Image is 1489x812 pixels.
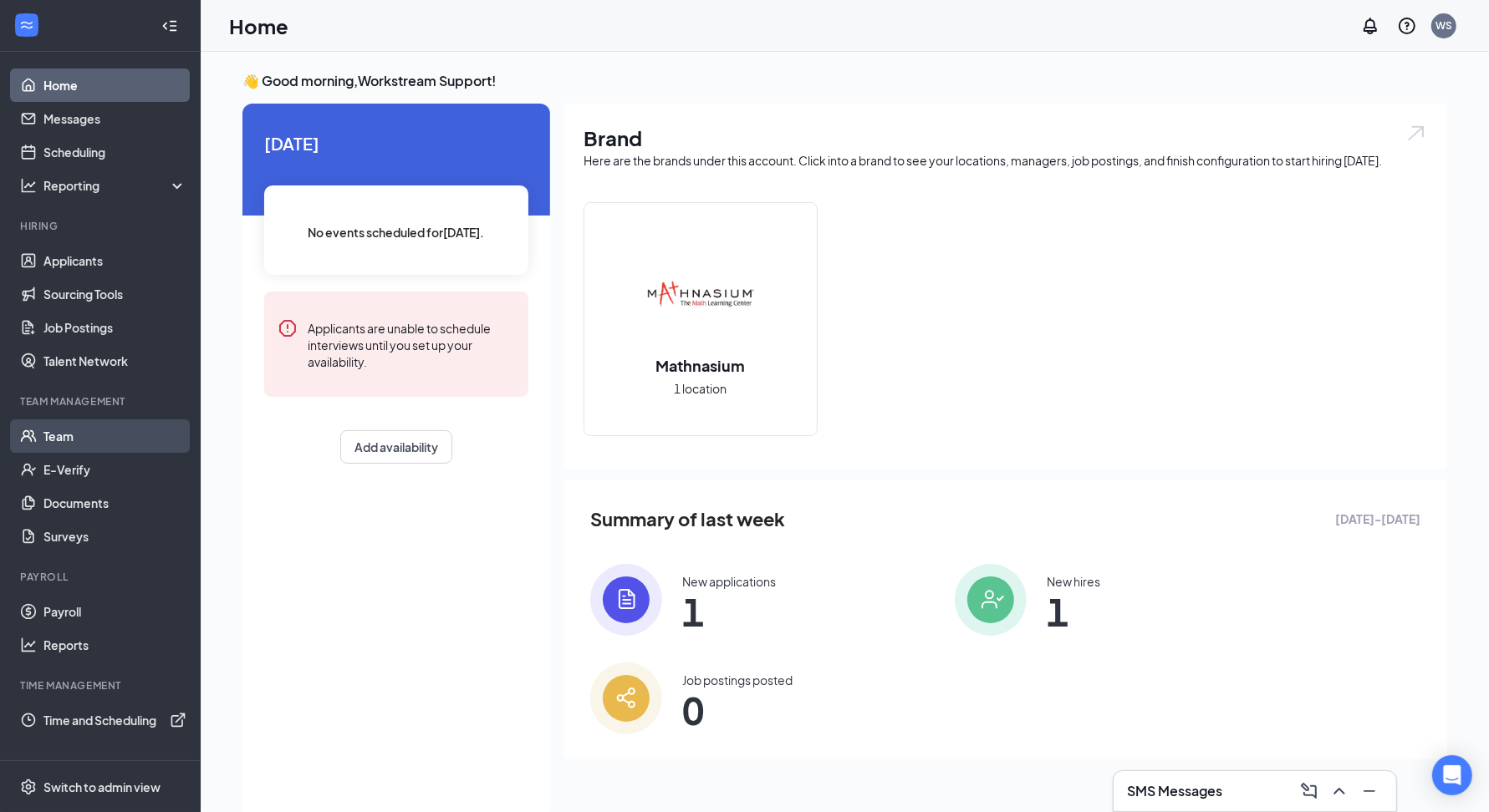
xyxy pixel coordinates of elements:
a: Payroll [43,595,186,628]
svg: ChevronUp [1329,781,1349,801]
a: Time and SchedulingExternalLink [43,703,186,737]
span: Summary of last week [590,505,785,534]
div: New applications [682,573,776,590]
h1: Brand [584,124,1427,152]
svg: Settings [20,779,37,795]
a: Talent Network [43,344,186,378]
div: Team Management [20,394,183,409]
a: Reports [43,628,186,662]
a: Job Postings [43,311,186,344]
h3: 👋 Good morning, Workstream Support ! [242,72,1447,90]
a: Home [43,69,186,102]
div: Job postings posted [682,672,793,688]
div: Reporting [43,177,187,194]
svg: QuestionInfo [1397,16,1417,36]
span: 1 [1047,596,1100,627]
div: Applicants are unable to schedule interviews until you set up your availability. [308,318,515,370]
a: Surveys [43,520,186,553]
span: 1 [682,596,776,627]
div: TIME MANAGEMENT [20,678,183,693]
img: open.6027fd2a22e1237b5b06.svg [1405,124,1427,143]
span: No events scheduled for [DATE] . [309,223,485,241]
h2: Mathnasium [640,355,762,376]
div: WS [1435,18,1452,33]
a: Applicants [43,244,186,277]
button: Add availability [340,430,452,464]
a: Messages [43,102,186,135]
h3: SMS Messages [1127,782,1222,800]
div: Open Intercom Messenger [1432,755,1472,795]
svg: Notifications [1360,16,1380,36]
span: [DATE] [264,130,528,156]
h1: Home [229,12,288,40]
svg: WorkstreamLogo [18,17,35,33]
span: 1 location [675,379,727,398]
a: Team [43,419,186,453]
a: Scheduling [43,135,186,169]
div: Hiring [20,219,183,233]
button: ChevronUp [1326,778,1353,804]
button: Minimize [1356,778,1383,804]
div: Here are the brands under this account. Click into a brand to see your locations, managers, job p... [584,152,1427,169]
svg: Minimize [1359,781,1379,801]
svg: Analysis [20,177,37,194]
a: Sourcing Tools [43,277,186,311]
button: ComposeMessage [1296,778,1323,804]
div: New hires [1047,573,1100,590]
svg: Error [278,318,298,338]
img: icon [590,564,662,636]
img: icon [590,662,662,734]
a: E-Verify [43,453,186,486]
div: Switch to admin view [43,779,161,795]
svg: ComposeMessage [1299,781,1319,801]
img: icon [955,564,1027,636]
div: Payroll [20,570,183,584]
span: [DATE] - [DATE] [1335,510,1420,528]
a: Documents [43,486,186,520]
span: 0 [682,695,793,725]
svg: Collapse [161,18,178,34]
img: Mathnasium [647,241,754,348]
